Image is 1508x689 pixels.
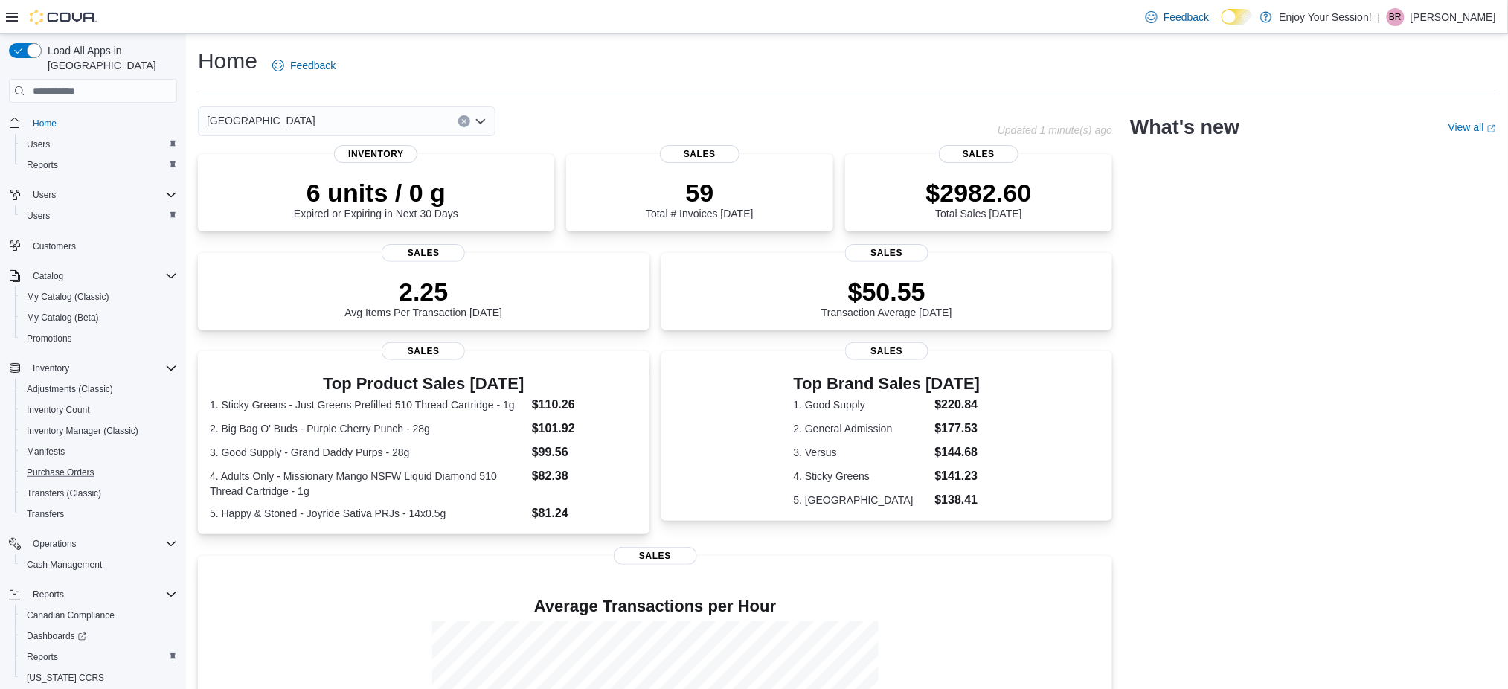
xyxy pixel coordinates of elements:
span: Transfers (Classic) [27,487,101,499]
a: Users [21,135,56,153]
span: Sales [660,145,740,163]
span: Users [27,186,177,204]
a: Customers [27,237,82,255]
button: Users [27,186,62,204]
p: 6 units / 0 g [294,178,458,208]
p: $2982.60 [926,178,1032,208]
a: Reports [21,156,64,174]
span: BR [1390,8,1402,26]
span: Transfers [27,508,64,520]
a: [US_STATE] CCRS [21,669,110,687]
dt: 5. [GEOGRAPHIC_DATA] [794,493,929,507]
span: Feedback [290,58,336,73]
dd: $141.23 [935,467,981,485]
span: Reports [21,648,177,666]
span: Reports [27,586,177,603]
span: Inventory Manager (Classic) [21,422,177,440]
p: Updated 1 minute(s) ago [998,124,1112,136]
div: Total # Invoices [DATE] [646,178,753,219]
span: Transfers (Classic) [21,484,177,502]
span: [GEOGRAPHIC_DATA] [207,112,315,129]
span: My Catalog (Beta) [27,312,99,324]
span: My Catalog (Beta) [21,309,177,327]
span: Reports [33,589,64,600]
a: Dashboards [21,627,92,645]
button: My Catalog (Classic) [15,286,183,307]
span: Inventory [334,145,417,163]
span: Dashboards [27,630,86,642]
dt: 2. Big Bag O' Buds - Purple Cherry Punch - 28g [210,421,526,436]
dt: 1. Sticky Greens - Just Greens Prefilled 510 Thread Cartridge - 1g [210,397,526,412]
span: Inventory Manager (Classic) [27,425,138,437]
a: My Catalog (Beta) [21,309,105,327]
button: Inventory [27,359,75,377]
button: Users [3,185,183,205]
span: Reports [27,651,58,663]
button: Cash Management [15,554,183,575]
button: Transfers (Classic) [15,483,183,504]
span: Transfers [21,505,177,523]
span: Catalog [33,270,63,282]
h2: What's new [1130,115,1239,139]
dd: $110.26 [532,396,638,414]
button: Inventory Manager (Classic) [15,420,183,441]
span: Operations [27,535,177,553]
a: Feedback [266,51,341,80]
p: Enjoy Your Session! [1280,8,1373,26]
span: Customers [33,240,76,252]
button: Reports [27,586,70,603]
span: Users [21,135,177,153]
a: Dashboards [15,626,183,647]
button: Adjustments (Classic) [15,379,183,400]
span: Sales [614,547,697,565]
button: Purchase Orders [15,462,183,483]
a: Reports [21,648,64,666]
button: Home [3,112,183,133]
span: Users [33,189,56,201]
dt: 3. Good Supply - Grand Daddy Purps - 28g [210,445,526,460]
a: Inventory Manager (Classic) [21,422,144,440]
p: [PERSON_NAME] [1411,8,1496,26]
dt: 2. General Admission [794,421,929,436]
button: Promotions [15,328,183,349]
span: Dashboards [21,627,177,645]
h1: Home [198,46,257,76]
a: Promotions [21,330,78,347]
button: Catalog [3,266,183,286]
button: My Catalog (Beta) [15,307,183,328]
span: Manifests [21,443,177,461]
span: Sales [382,342,465,360]
span: Users [21,207,177,225]
a: Feedback [1140,2,1215,32]
dd: $144.68 [935,443,981,461]
span: Canadian Compliance [21,606,177,624]
a: View allExternal link [1448,121,1496,133]
button: Inventory Count [15,400,183,420]
span: Promotions [21,330,177,347]
div: Avg Items Per Transaction [DATE] [344,277,502,318]
a: Users [21,207,56,225]
input: Dark Mode [1222,9,1253,25]
dt: 4. Adults Only - Missionary Mango NSFW Liquid Diamond 510 Thread Cartridge - 1g [210,469,526,499]
span: Reports [21,156,177,174]
p: 59 [646,178,753,208]
h3: Top Product Sales [DATE] [210,375,638,393]
span: Users [27,210,50,222]
dd: $99.56 [532,443,638,461]
dd: $82.38 [532,467,638,485]
span: Home [27,113,177,132]
svg: External link [1487,124,1496,133]
div: Total Sales [DATE] [926,178,1032,219]
button: Manifests [15,441,183,462]
button: Customers [3,235,183,257]
span: Inventory Count [27,404,90,416]
a: Manifests [21,443,71,461]
img: Cova [30,10,97,25]
span: Sales [845,342,928,360]
dd: $220.84 [935,396,981,414]
dd: $101.92 [532,420,638,438]
div: Benjamin Ryan [1387,8,1405,26]
dt: 4. Sticky Greens [794,469,929,484]
a: Transfers [21,505,70,523]
button: Users [15,134,183,155]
